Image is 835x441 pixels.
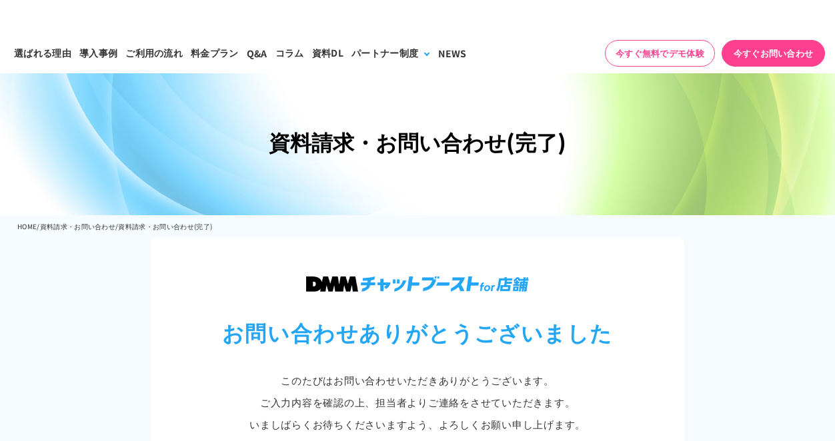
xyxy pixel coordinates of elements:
[271,33,308,73] a: コラム
[75,33,121,73] a: 導入事例
[17,126,818,159] h1: 資料請求・お問い合わせ(完了)
[722,40,825,67] a: 今すぐお問い合わせ
[181,369,654,435] p: このたびはお問い合わせいただき ありがとうございます。 ご入力内容を確認の上、 担当者よりご連絡をさせていただきます。 いましばらくお待ちくださいますよう、 よろしくお願い申し上げます。
[308,33,347,73] a: 資料DL
[434,33,470,73] a: NEWS
[37,219,39,234] li: /
[17,221,37,231] a: HOME
[115,219,118,234] li: /
[10,33,75,73] a: 選ばれる理由
[187,33,243,73] a: 料金プラン
[605,40,715,67] a: 今すぐ無料でデモ体験
[351,46,418,60] div: パートナー制度
[121,33,187,73] a: ご利用の流れ
[181,316,654,349] h2: お問い合わせありがとうございました
[243,33,271,73] a: Q&A
[118,219,212,234] li: 資料請求・お問い合わせ(完了)
[40,221,116,231] a: 資料請求・お問い合わせ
